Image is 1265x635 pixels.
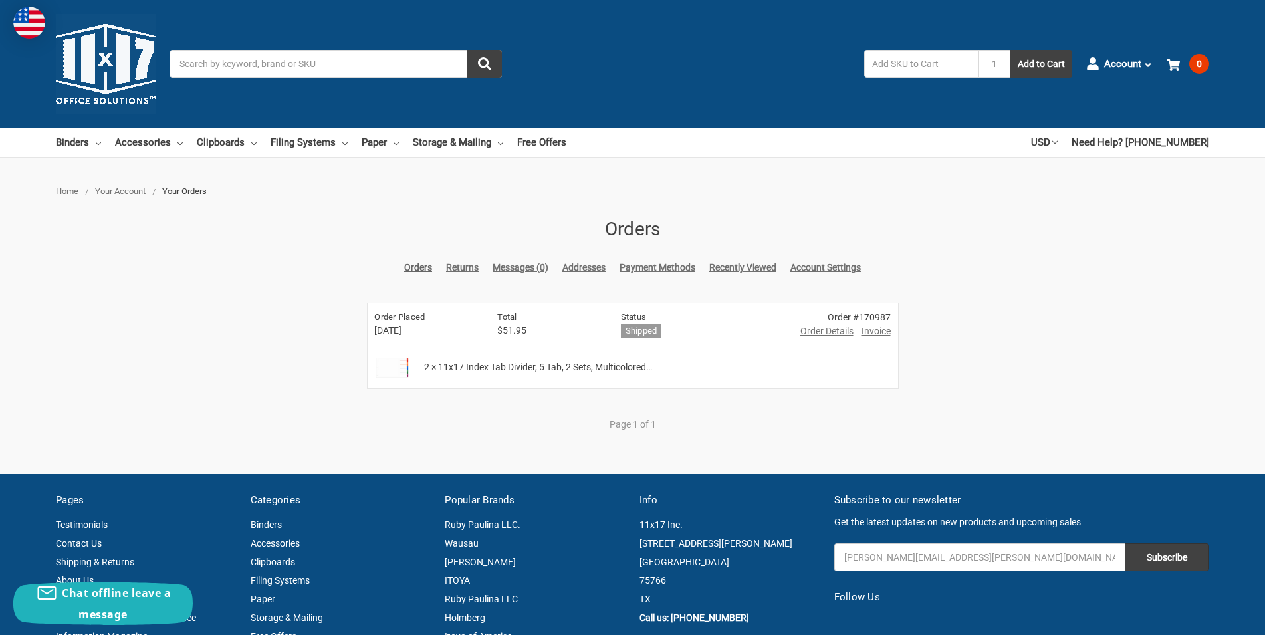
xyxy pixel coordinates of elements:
p: Get the latest updates on new products and upcoming sales [834,515,1209,529]
a: Recently Viewed [709,261,776,275]
a: Filing Systems [251,575,310,586]
a: Filing Systems [271,128,348,157]
a: Testimonials [56,519,108,530]
a: Holmberg [445,612,485,623]
a: [PERSON_NAME] [445,557,516,567]
a: Free Offers [517,128,566,157]
span: Invoice [862,324,891,338]
a: Order Details [800,324,854,338]
span: Chat offline leave a message [62,586,171,622]
span: $51.95 [497,324,599,338]
span: 2 × 11x17 Index Tab Divider, 5 Tab, 2 Sets, Multicolored… [424,360,652,374]
a: Paper [251,594,275,604]
h5: Popular Brands [445,493,626,508]
li: Page 1 of 1 [609,417,657,432]
a: Binders [251,519,282,530]
button: Chat offline leave a message [13,582,193,625]
a: Paper [362,128,399,157]
h1: Orders [367,215,899,243]
img: 11x17 Multi Colored 5 Tabbed Numbered from 1 to 5 Dividers (10 per Package) With Holes [370,351,413,384]
h5: Info [639,493,820,508]
input: Search by keyword, brand or SKU [170,50,502,78]
a: ITOYA [445,575,470,586]
a: Clipboards [197,128,257,157]
div: Order #170987 [800,311,891,324]
img: duty and tax information for United States [13,7,45,39]
a: Home [56,186,78,196]
h6: Total [497,311,599,324]
h5: Subscribe to our newsletter [834,493,1209,508]
span: 0 [1189,54,1209,74]
a: Account [1086,47,1153,81]
a: Storage & Mailing [413,128,503,157]
img: 11x17.com [56,14,156,114]
span: [DATE] [374,324,476,338]
h6: Order Placed [374,311,476,324]
a: Orders [404,261,432,275]
a: Shipping & Returns [56,557,134,567]
a: Contact Us [56,538,102,549]
input: Subscribe [1125,543,1209,571]
a: 0 [1167,47,1209,81]
a: Clipboards [251,557,295,567]
span: Your Orders [162,186,207,196]
button: Add to Cart [1010,50,1072,78]
h5: Follow Us [834,590,1209,605]
input: Your email address [834,543,1125,571]
a: Messages (0) [493,261,548,275]
a: Accessories [251,538,300,549]
a: Account Settings [790,261,861,275]
a: About Us [56,575,94,586]
a: Your Account [95,186,146,196]
span: Account [1104,57,1141,72]
a: Accessories [115,128,183,157]
a: Ruby Paulina LLC. [445,519,520,530]
a: USD [1031,128,1058,157]
h6: Shipped [621,324,662,338]
h5: Pages [56,493,237,508]
input: Add SKU to Cart [864,50,978,78]
a: Returns [446,261,479,275]
a: Payment Methods [620,261,695,275]
a: Wausau [445,538,479,549]
a: Ruby Paulina LLC [445,594,518,604]
a: Binders [56,128,101,157]
a: Need Help? [PHONE_NUMBER] [1072,128,1209,157]
a: Call us: [PHONE_NUMBER] [639,612,749,623]
h5: Categories [251,493,431,508]
address: 11x17 Inc. [STREET_ADDRESS][PERSON_NAME] [GEOGRAPHIC_DATA] 75766 TX [639,515,820,608]
a: Storage & Mailing [251,612,323,623]
a: Addresses [562,261,606,275]
h6: Status [621,311,779,324]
